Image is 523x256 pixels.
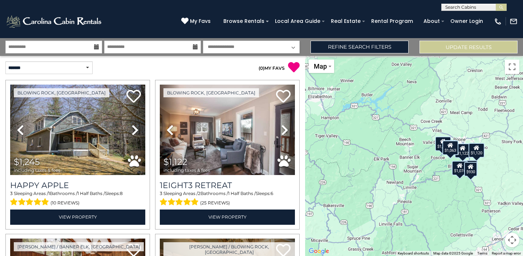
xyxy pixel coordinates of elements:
[505,60,519,74] button: Toggle fullscreen view
[492,251,521,255] a: Report a map error
[455,143,471,158] div: $1,122
[14,157,40,167] span: $1,245
[452,160,468,175] div: $1,074
[477,251,487,255] a: Terms
[307,247,331,256] a: Open this area in Google Maps (opens a new window)
[510,17,518,25] img: mail-regular-white.png
[309,60,334,73] button: Change map style
[126,89,141,105] a: Add to favorites
[14,88,109,97] a: Blowing Rock, [GEOGRAPHIC_DATA]
[220,16,268,27] a: Browse Rentals
[50,198,80,208] span: (10 reviews)
[494,17,502,25] img: phone-regular-white.png
[469,143,485,158] div: $1,120
[228,191,256,196] span: 1 Half Baths /
[271,16,324,27] a: Local Area Guide
[260,65,263,71] span: 0
[14,242,144,251] a: [PERSON_NAME] / Banner Elk, [GEOGRAPHIC_DATA]
[160,180,295,190] a: 1eight3 Retreat
[10,210,145,224] a: View Property
[120,191,123,196] span: 8
[447,16,487,27] a: Owner Login
[190,17,211,25] span: My Favs
[160,191,162,196] span: 3
[419,41,518,53] button: Update Results
[398,251,429,256] button: Keyboard shortcuts
[200,198,230,208] span: (25 reviews)
[433,251,473,255] span: Map data ©2025 Google
[259,65,285,71] a: (0)MY FAVS
[444,140,457,155] div: $970
[307,247,331,256] img: Google
[10,180,145,190] a: Happy Apple
[160,210,295,224] a: View Property
[10,190,145,208] div: Sleeping Areas / Bathrooms / Sleeps:
[435,137,451,151] div: $1,314
[314,62,327,70] span: Map
[368,16,417,27] a: Rental Program
[442,141,458,155] div: $1,063
[327,16,364,27] a: Real Estate
[311,41,409,53] a: Refine Search Filters
[160,190,295,208] div: Sleeping Areas / Bathrooms / Sleeps:
[10,85,145,175] img: thumbnail_163268493.jpeg
[420,16,443,27] a: About
[160,85,295,175] img: thumbnail_163270620.jpeg
[181,17,212,25] a: My Favs
[259,65,264,71] span: ( )
[163,168,210,172] span: including taxes & fees
[48,191,50,196] span: 1
[163,88,259,97] a: Blowing Rock, [GEOGRAPHIC_DATA]
[505,233,519,247] button: Map camera controls
[77,191,105,196] span: 1 Half Baths /
[10,191,13,196] span: 3
[462,160,478,175] div: $1,245
[276,89,291,105] a: Add to favorites
[198,191,200,196] span: 2
[464,162,477,176] div: $930
[271,191,273,196] span: 6
[5,14,104,29] img: White-1-2.png
[163,157,187,167] span: $1,122
[14,168,60,172] span: including taxes & fees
